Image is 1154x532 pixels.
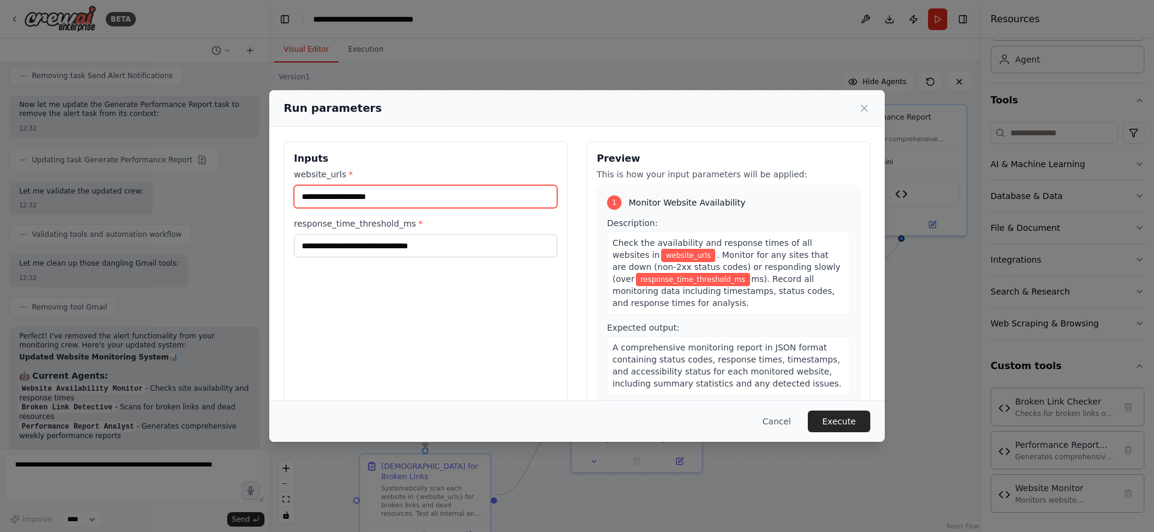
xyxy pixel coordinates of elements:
[629,197,745,209] span: Monitor Website Availability
[636,273,750,286] span: Variable: response_time_threshold_ms
[597,168,860,180] p: This is how your input parameters will be applied:
[612,343,841,388] span: A comprehensive monitoring report in JSON format containing status codes, response times, timesta...
[294,218,557,230] label: response_time_threshold_ms
[597,151,860,166] h3: Preview
[612,238,812,260] span: Check the availability and response times of all websites in
[607,218,658,228] span: Description:
[753,411,801,432] button: Cancel
[612,250,840,284] span: . Monitor for any sites that are down (non-2xx status codes) or responding slowly (over
[294,168,557,180] label: website_urls
[607,323,680,332] span: Expected output:
[284,100,382,117] h2: Run parameters
[294,151,557,166] h3: Inputs
[808,411,870,432] button: Execute
[661,249,716,262] span: Variable: website_urls
[612,274,835,308] span: ms). Record all monitoring data including timestamps, status codes, and response times for analysis.
[607,195,621,210] div: 1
